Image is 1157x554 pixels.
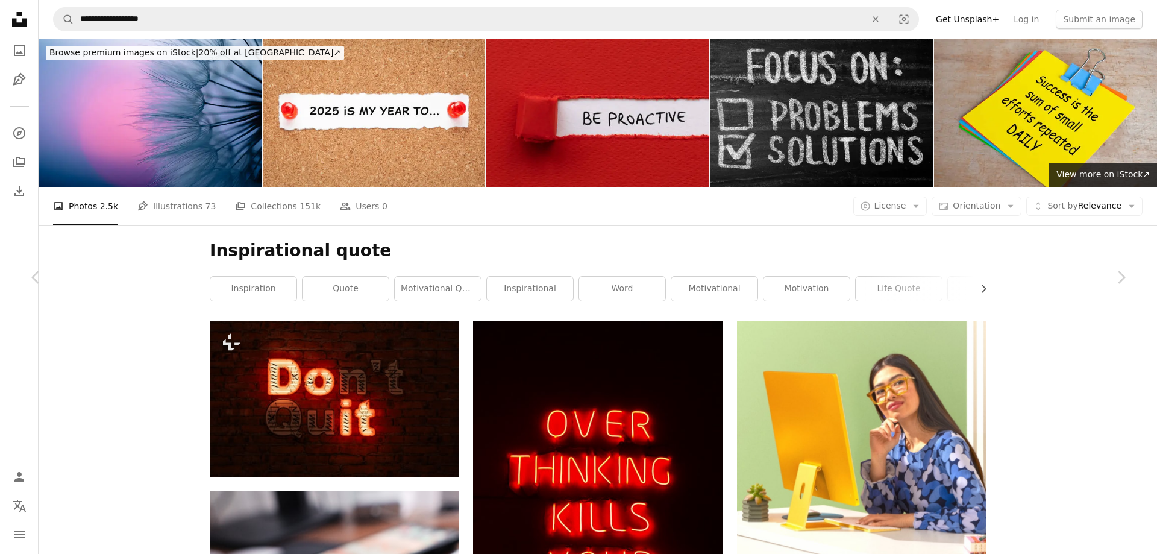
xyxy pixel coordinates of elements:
h1: Inspirational quote [210,240,986,262]
span: Sort by [1047,201,1077,210]
span: 0 [382,200,387,213]
span: Relevance [1047,200,1121,212]
button: scroll list to the right [973,277,986,301]
span: License [874,201,906,210]
img: New Year Resolutions List Concept 2025 Is My Year To [263,39,486,187]
a: quote [303,277,389,301]
span: 73 [205,200,216,213]
img: Dandelion Seeds Blowing in the Wind at Sunset [39,39,262,187]
a: Next [1085,219,1157,335]
span: View more on iStock ↗ [1056,169,1150,179]
a: Get Unsplash+ [929,10,1006,29]
a: Illustrations [7,68,31,92]
a: Photos [7,39,31,63]
img: Focus on solutions [710,39,933,187]
a: Users 0 [340,187,387,225]
a: text [473,502,722,513]
button: Search Unsplash [54,8,74,31]
a: life quote [856,277,942,301]
a: Download History [7,179,31,203]
a: motivation [763,277,850,301]
img: Success is a sum of small efforts repeated daily text on yellow notepad. Encouragement concept [934,39,1157,187]
a: Log in / Sign up [7,465,31,489]
button: Visual search [889,8,918,31]
button: Clear [862,8,889,31]
button: Menu [7,523,31,547]
a: motivational quotes [395,277,481,301]
button: Submit an image [1056,10,1143,29]
a: Collections 151k [235,187,321,225]
a: Browse premium images on iStock|20% off at [GEOGRAPHIC_DATA]↗ [39,39,351,68]
a: motivational [671,277,757,301]
span: 20% off at [GEOGRAPHIC_DATA] ↗ [49,48,340,57]
a: Collections [7,150,31,174]
span: 151k [299,200,321,213]
span: Browse premium images on iStock | [49,48,198,57]
button: Language [7,494,31,518]
a: sign [948,277,1034,301]
button: License [853,197,927,216]
a: Log in [1006,10,1046,29]
a: Illustrations 73 [137,187,216,225]
a: inspiration [210,277,296,301]
a: View more on iStock↗ [1049,163,1157,187]
a: word [579,277,665,301]
a: Explore [7,121,31,145]
form: Find visuals sitewide [53,7,919,31]
a: a neon sign that says don't cut on a brick wall [210,393,459,404]
img: a neon sign that says don't cut on a brick wall [210,321,459,477]
button: Sort byRelevance [1026,197,1143,216]
a: inspirational [487,277,573,301]
button: Orientation [932,197,1021,216]
span: Orientation [953,201,1000,210]
img: Be Proactive [486,39,709,187]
